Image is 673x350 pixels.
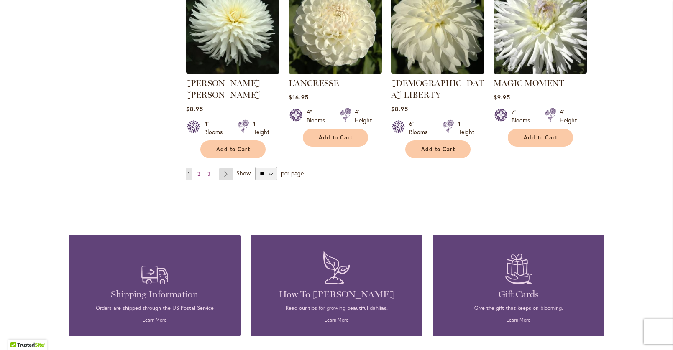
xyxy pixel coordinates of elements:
button: Add to Cart [200,140,266,158]
a: Learn More [325,317,348,323]
h4: How To [PERSON_NAME] [264,289,410,300]
div: 4' Height [457,119,474,136]
span: $8.95 [186,105,203,113]
a: Learn More [507,317,530,323]
span: $16.95 [289,93,309,101]
div: 4' Height [560,108,577,124]
span: Add to Cart [319,134,353,141]
a: JACK FROST [186,67,279,75]
span: 2 [197,171,200,177]
span: 1 [188,171,190,177]
span: Add to Cart [216,146,251,153]
div: 4' Height [252,119,269,136]
a: 2 [195,168,202,180]
div: 6" Blooms [409,119,432,136]
div: 4" Blooms [307,108,330,124]
span: per page [281,169,304,177]
span: $8.95 [391,105,408,113]
a: [PERSON_NAME] [PERSON_NAME] [186,78,261,100]
h4: Shipping Information [82,289,228,300]
a: LADY LIBERTY [391,67,484,75]
button: Add to Cart [303,129,368,147]
a: MAGIC MOMENT [494,78,564,88]
h4: Gift Cards [445,289,592,300]
p: Read our tips for growing beautiful dahlias. [264,304,410,312]
a: [DEMOGRAPHIC_DATA] LIBERTY [391,78,484,100]
div: 4' Height [355,108,372,124]
p: Give the gift that keeps on blooming. [445,304,592,312]
p: Orders are shipped through the US Postal Service [82,304,228,312]
div: 4" Blooms [204,119,228,136]
a: MAGIC MOMENT [494,67,587,75]
div: 7" Blooms [512,108,535,124]
span: Show [236,169,251,177]
a: Learn More [143,317,166,323]
iframe: Launch Accessibility Center [6,320,30,344]
button: Add to Cart [405,140,471,158]
span: $9.95 [494,93,510,101]
a: L'ANCRESSE [289,78,339,88]
span: 3 [207,171,210,177]
span: Add to Cart [421,146,455,153]
span: Add to Cart [524,134,558,141]
a: 3 [205,168,212,180]
a: L'ANCRESSE [289,67,382,75]
button: Add to Cart [508,129,573,147]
